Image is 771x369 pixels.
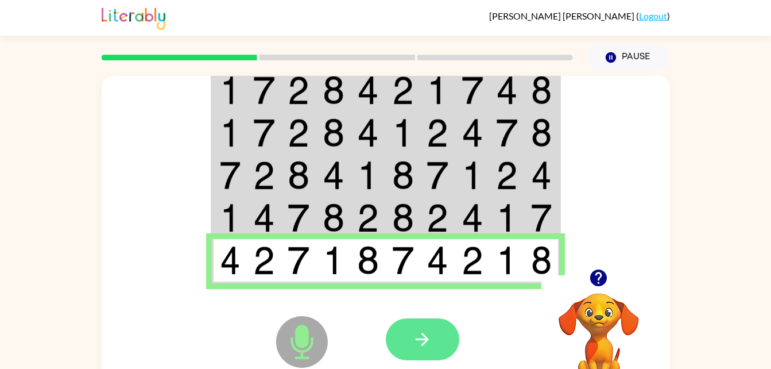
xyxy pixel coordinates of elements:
[357,203,379,232] img: 2
[392,161,414,190] img: 8
[323,118,344,147] img: 8
[489,10,636,21] span: [PERSON_NAME] [PERSON_NAME]
[253,118,275,147] img: 7
[288,246,309,275] img: 7
[496,203,518,232] img: 1
[220,118,241,147] img: 1
[427,118,448,147] img: 2
[531,161,552,190] img: 4
[531,246,552,275] img: 8
[531,118,552,147] img: 8
[462,161,483,190] img: 1
[288,161,309,190] img: 8
[288,118,309,147] img: 2
[220,246,241,275] img: 4
[288,76,309,105] img: 2
[288,203,309,232] img: 7
[496,76,518,105] img: 4
[462,246,483,275] img: 2
[587,44,670,71] button: Pause
[220,203,241,232] img: 1
[323,246,344,275] img: 1
[253,246,275,275] img: 2
[392,203,414,232] img: 8
[357,246,379,275] img: 8
[531,203,552,232] img: 7
[253,161,275,190] img: 2
[392,246,414,275] img: 7
[253,76,275,105] img: 7
[253,203,275,232] img: 4
[462,76,483,105] img: 7
[496,246,518,275] img: 1
[102,5,165,30] img: Literably
[462,118,483,147] img: 4
[427,161,448,190] img: 7
[357,161,379,190] img: 1
[496,161,518,190] img: 2
[323,203,344,232] img: 8
[427,76,448,105] img: 1
[323,76,344,105] img: 8
[392,76,414,105] img: 2
[489,10,670,21] div: ( )
[639,10,667,21] a: Logout
[531,76,552,105] img: 8
[357,118,379,147] img: 4
[427,203,448,232] img: 2
[220,161,241,190] img: 7
[392,118,414,147] img: 1
[323,161,344,190] img: 4
[220,76,241,105] img: 1
[357,76,379,105] img: 4
[427,246,448,275] img: 4
[496,118,518,147] img: 7
[462,203,483,232] img: 4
